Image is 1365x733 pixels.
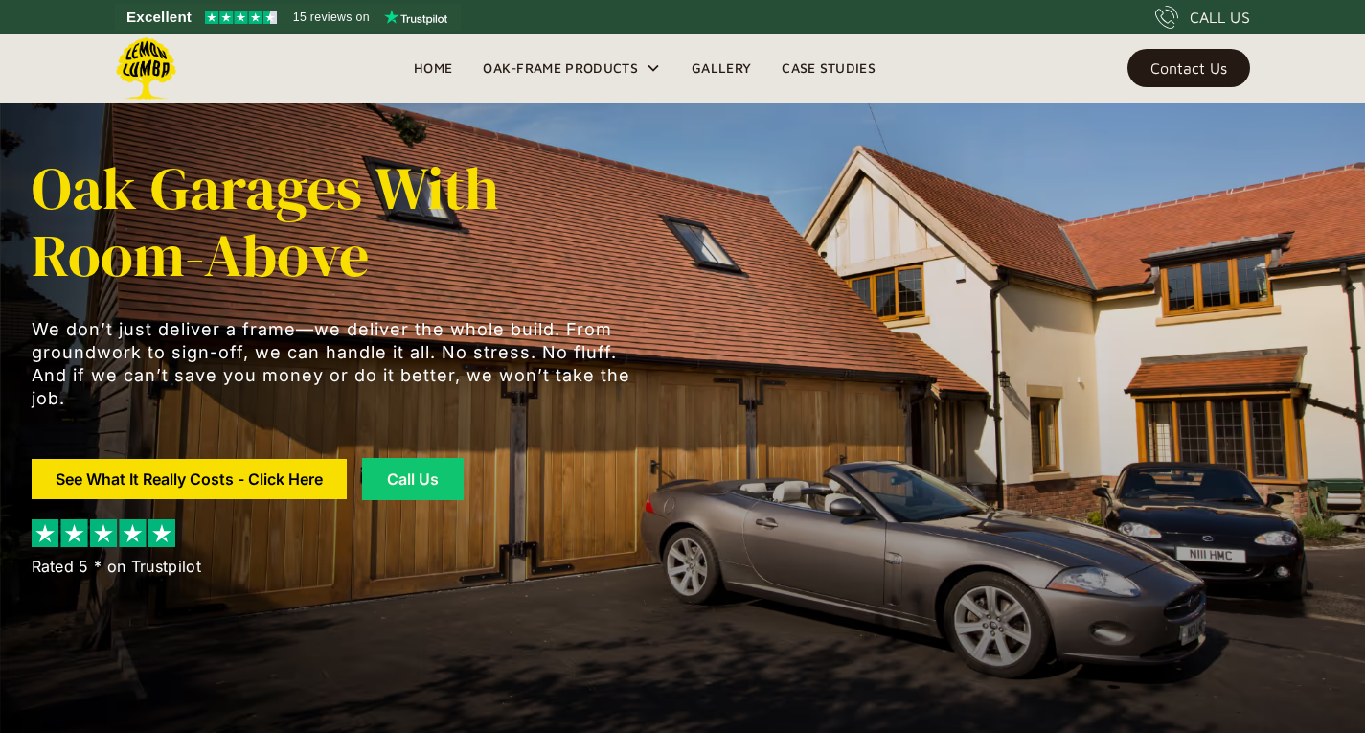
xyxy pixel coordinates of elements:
[362,458,464,500] a: Call Us
[32,318,645,410] p: We don’t just deliver a frame—we deliver the whole build. From groundwork to sign-off, we can han...
[293,6,370,29] span: 15 reviews on
[766,54,891,82] a: Case Studies
[1150,61,1227,75] div: Contact Us
[126,6,192,29] span: Excellent
[1190,6,1250,29] div: CALL US
[467,34,676,103] div: Oak-Frame Products
[32,555,201,578] div: Rated 5 * on Trustpilot
[32,459,347,499] a: See What It Really Costs - Click Here
[384,10,447,25] img: Trustpilot logo
[1155,6,1250,29] a: CALL US
[483,57,638,80] div: Oak-Frame Products
[205,11,277,24] img: Trustpilot 4.5 stars
[398,54,467,82] a: Home
[32,155,645,289] h1: Oak Garages with Room-Above
[676,54,766,82] a: Gallery
[1127,49,1250,87] a: Contact Us
[386,471,440,487] div: Call Us
[115,4,461,31] a: See Lemon Lumba reviews on Trustpilot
